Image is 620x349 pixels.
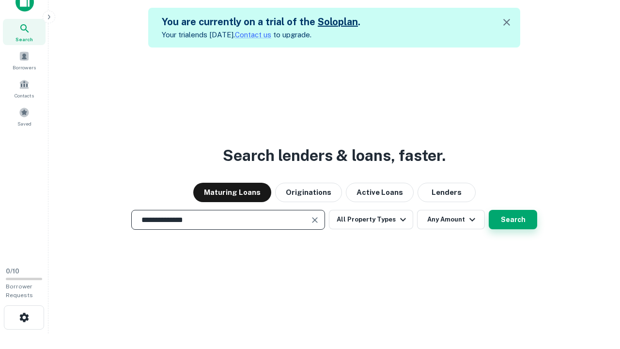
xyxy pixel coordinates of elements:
[572,240,620,287] iframe: Chat Widget
[15,92,34,99] span: Contacts
[6,268,19,275] span: 0 / 10
[417,210,485,229] button: Any Amount
[329,210,413,229] button: All Property Types
[223,144,446,167] h3: Search lenders & loans, faster.
[193,183,271,202] button: Maturing Loans
[17,120,31,127] span: Saved
[13,63,36,71] span: Borrowers
[418,183,476,202] button: Lenders
[318,16,358,28] a: Soloplan
[489,210,537,229] button: Search
[6,283,33,299] span: Borrower Requests
[275,183,342,202] button: Originations
[162,15,360,29] h5: You are currently on a trial of the .
[162,29,360,41] p: Your trial ends [DATE]. to upgrade.
[346,183,414,202] button: Active Loans
[3,47,46,73] a: Borrowers
[3,75,46,101] a: Contacts
[308,213,322,227] button: Clear
[235,31,271,39] a: Contact us
[3,103,46,129] a: Saved
[3,19,46,45] a: Search
[15,35,33,43] span: Search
